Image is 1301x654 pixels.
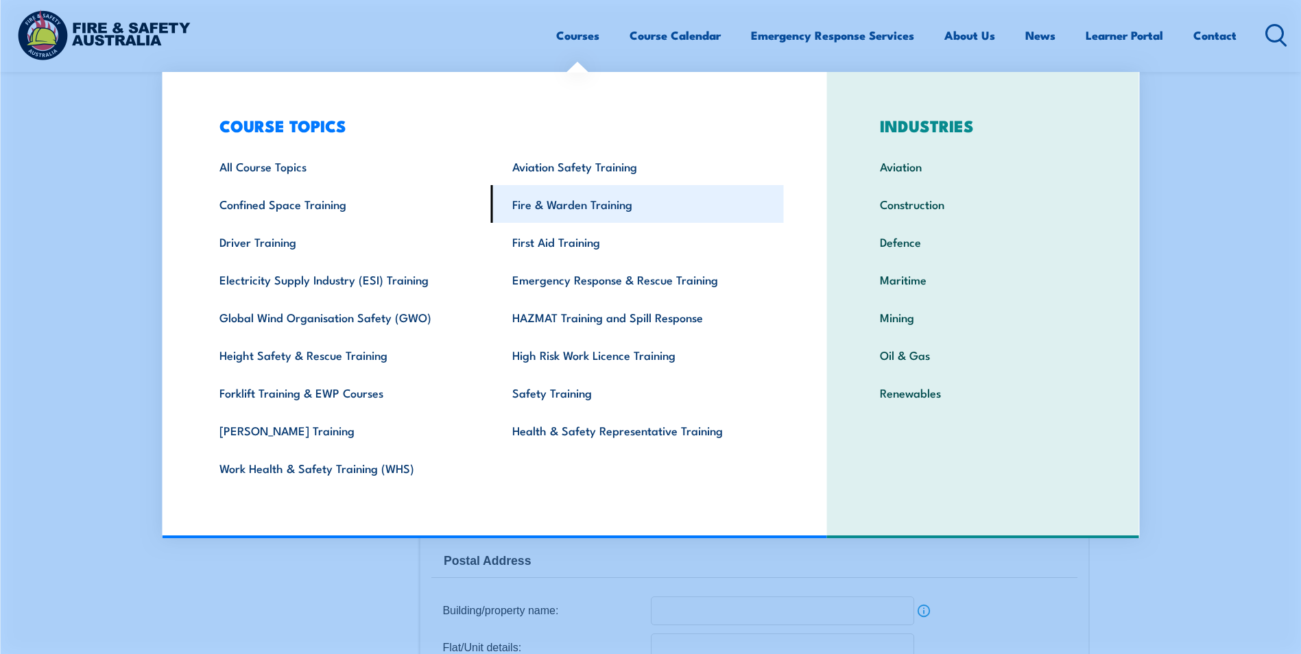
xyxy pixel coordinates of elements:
a: Electricity Supply Industry (ESI) Training [198,261,491,298]
a: Renewables [859,374,1108,411]
a: Fire & Warden Training [491,185,784,223]
a: Emergency Response & Rescue Training [491,261,784,298]
a: Confined Space Training [198,185,491,223]
a: Emergency Response Services [751,17,914,53]
a: Aviation Safety Training [491,147,784,185]
a: High Risk Work Licence Training [491,336,784,374]
a: Oil & Gas [859,336,1108,374]
a: Info [914,601,933,620]
a: Forklift Training & EWP Courses [198,374,491,411]
div: Postal Address [431,544,1077,578]
a: About Us [944,17,995,53]
a: All Course Topics [198,147,491,185]
h3: COURSE TOPICS [198,116,784,135]
a: Construction [859,185,1108,223]
a: Learner Portal [1086,17,1163,53]
a: Mining [859,298,1108,336]
a: Driver Training [198,223,491,261]
a: News [1025,17,1055,53]
a: [PERSON_NAME] Training [198,411,491,449]
a: Global Wind Organisation Safety (GWO) [198,298,491,336]
a: Course Calendar [630,17,721,53]
h3: INDUSTRIES [859,116,1108,135]
a: Defence [859,223,1108,261]
div: Building/property name: [431,598,651,624]
a: HAZMAT Training and Spill Response [491,298,784,336]
a: Maritime [859,261,1108,298]
a: Health & Safety Representative Training [491,411,784,449]
a: Aviation [859,147,1108,185]
a: Height Safety & Rescue Training [198,336,491,374]
a: Courses [556,17,599,53]
a: Safety Training [491,374,784,411]
a: Work Health & Safety Training (WHS) [198,449,491,487]
a: Contact [1193,17,1237,53]
a: First Aid Training [491,223,784,261]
